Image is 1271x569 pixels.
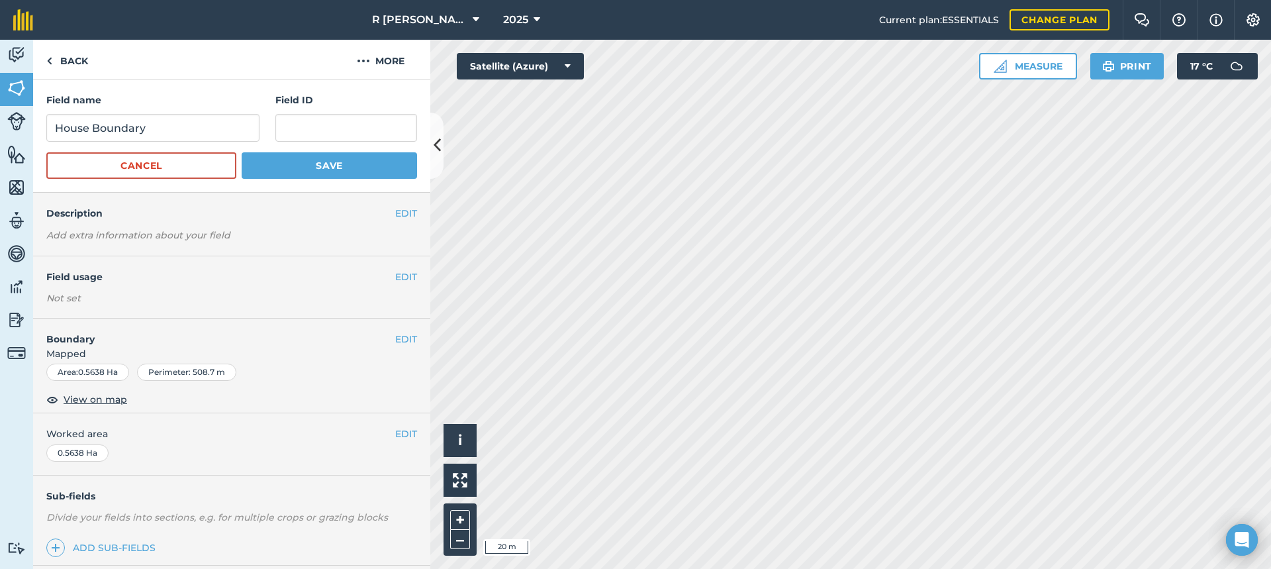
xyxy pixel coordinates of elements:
img: svg+xml;base64,PHN2ZyB4bWxucz0iaHR0cDovL3d3dy53My5vcmcvMjAwMC9zdmciIHdpZHRoPSI1NiIgaGVpZ2h0PSI2MC... [7,144,26,164]
img: svg+xml;base64,PD94bWwgdmVyc2lvbj0iMS4wIiBlbmNvZGluZz0idXRmLTgiPz4KPCEtLSBHZW5lcmF0b3I6IEFkb2JlIE... [7,244,26,264]
img: svg+xml;base64,PHN2ZyB4bWxucz0iaHR0cDovL3d3dy53My5vcmcvMjAwMC9zdmciIHdpZHRoPSI1NiIgaGVpZ2h0PSI2MC... [7,178,26,197]
img: Two speech bubbles overlapping with the left bubble in the forefront [1134,13,1150,26]
button: EDIT [395,427,417,441]
span: 2025 [503,12,528,28]
img: svg+xml;base64,PHN2ZyB4bWxucz0iaHR0cDovL3d3dy53My5vcmcvMjAwMC9zdmciIHdpZHRoPSIxOSIgaGVpZ2h0PSIyNC... [1102,58,1115,74]
button: + [450,510,470,530]
div: Area : 0.5638 Ha [46,364,129,381]
img: svg+xml;base64,PHN2ZyB4bWxucz0iaHR0cDovL3d3dy53My5vcmcvMjAwMC9zdmciIHdpZHRoPSIxNCIgaGVpZ2h0PSIyNC... [51,540,60,556]
img: svg+xml;base64,PD94bWwgdmVyc2lvbj0iMS4wIiBlbmNvZGluZz0idXRmLTgiPz4KPCEtLSBHZW5lcmF0b3I6IEFkb2JlIE... [7,310,26,330]
a: Back [33,40,101,79]
button: EDIT [395,270,417,284]
em: Add extra information about your field [46,229,230,241]
img: svg+xml;base64,PHN2ZyB4bWxucz0iaHR0cDovL3d3dy53My5vcmcvMjAwMC9zdmciIHdpZHRoPSIxOCIgaGVpZ2h0PSIyNC... [46,391,58,407]
img: svg+xml;base64,PHN2ZyB4bWxucz0iaHR0cDovL3d3dy53My5vcmcvMjAwMC9zdmciIHdpZHRoPSIxNyIgaGVpZ2h0PSIxNy... [1209,12,1223,28]
button: Satellite (Azure) [457,53,584,79]
h4: Sub-fields [33,489,430,503]
span: Current plan : ESSENTIALS [879,13,999,27]
div: Perimeter : 508.7 m [137,364,236,381]
img: A cog icon [1245,13,1261,26]
span: View on map [64,392,127,407]
span: 17 ° C [1190,53,1213,79]
h4: Field name [46,93,259,107]
img: svg+xml;base64,PD94bWwgdmVyc2lvbj0iMS4wIiBlbmNvZGluZz0idXRmLTgiPz4KPCEtLSBHZW5lcmF0b3I6IEFkb2JlIE... [7,112,26,130]
button: Measure [979,53,1077,79]
button: Print [1090,53,1164,79]
span: Worked area [46,427,417,441]
img: Ruler icon [994,60,1007,73]
div: Open Intercom Messenger [1226,524,1258,556]
img: svg+xml;base64,PD94bWwgdmVyc2lvbj0iMS4wIiBlbmNvZGluZz0idXRmLTgiPz4KPCEtLSBHZW5lcmF0b3I6IEFkb2JlIE... [7,344,26,362]
em: Divide your fields into sections, e.g. for multiple crops or grazing blocks [46,511,388,523]
h4: Field ID [275,93,417,107]
img: svg+xml;base64,PD94bWwgdmVyc2lvbj0iMS4wIiBlbmNvZGluZz0idXRmLTgiPz4KPCEtLSBHZW5lcmF0b3I6IEFkb2JlIE... [1223,53,1250,79]
span: Mapped [33,346,430,361]
button: i [444,424,477,457]
img: svg+xml;base64,PD94bWwgdmVyc2lvbj0iMS4wIiBlbmNvZGluZz0idXRmLTgiPz4KPCEtLSBHZW5lcmF0b3I6IEFkb2JlIE... [7,45,26,65]
button: Save [242,152,417,179]
h4: Description [46,206,417,221]
img: A question mark icon [1171,13,1187,26]
h4: Field usage [46,270,395,284]
span: R [PERSON_NAME] & Son [372,12,467,28]
div: Not set [46,291,417,305]
img: fieldmargin Logo [13,9,33,30]
button: EDIT [395,206,417,221]
button: Cancel [46,152,236,179]
button: EDIT [395,332,417,346]
img: svg+xml;base64,PHN2ZyB4bWxucz0iaHR0cDovL3d3dy53My5vcmcvMjAwMC9zdmciIHdpZHRoPSI1NiIgaGVpZ2h0PSI2MC... [7,78,26,98]
a: Add sub-fields [46,539,161,557]
a: Change plan [1010,9,1109,30]
button: More [331,40,430,79]
img: svg+xml;base64,PHN2ZyB4bWxucz0iaHR0cDovL3d3dy53My5vcmcvMjAwMC9zdmciIHdpZHRoPSIyMCIgaGVpZ2h0PSIyNC... [357,53,370,69]
h4: Boundary [33,319,395,346]
span: i [458,432,462,448]
div: 0.5638 Ha [46,444,109,462]
img: svg+xml;base64,PD94bWwgdmVyc2lvbj0iMS4wIiBlbmNvZGluZz0idXRmLTgiPz4KPCEtLSBHZW5lcmF0b3I6IEFkb2JlIE... [7,542,26,554]
img: svg+xml;base64,PHN2ZyB4bWxucz0iaHR0cDovL3d3dy53My5vcmcvMjAwMC9zdmciIHdpZHRoPSI5IiBoZWlnaHQ9IjI0Ii... [46,53,52,69]
button: View on map [46,391,127,407]
img: svg+xml;base64,PD94bWwgdmVyc2lvbj0iMS4wIiBlbmNvZGluZz0idXRmLTgiPz4KPCEtLSBHZW5lcmF0b3I6IEFkb2JlIE... [7,277,26,297]
button: 17 °C [1177,53,1258,79]
img: Four arrows, one pointing top left, one top right, one bottom right and the last bottom left [453,473,467,488]
img: svg+xml;base64,PD94bWwgdmVyc2lvbj0iMS4wIiBlbmNvZGluZz0idXRmLTgiPz4KPCEtLSBHZW5lcmF0b3I6IEFkb2JlIE... [7,211,26,231]
button: – [450,530,470,549]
